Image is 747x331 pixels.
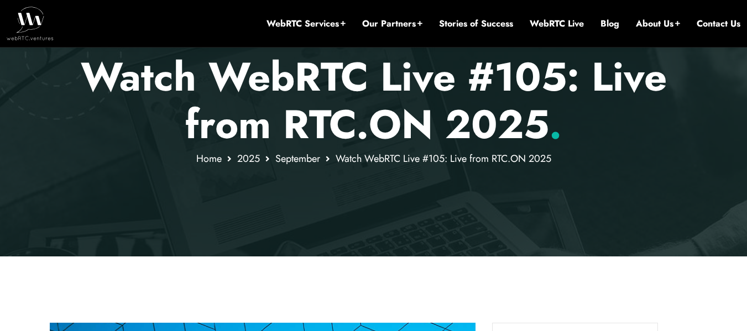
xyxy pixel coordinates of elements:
a: Our Partners [362,18,422,30]
p: Watch WebRTC Live #105: Live from RTC.ON 2025 [50,53,697,149]
a: About Us [636,18,680,30]
a: Home [196,151,222,166]
img: WebRTC.ventures [7,7,54,40]
a: Blog [600,18,619,30]
a: 2025 [237,151,260,166]
a: WebRTC Live [530,18,584,30]
span: . [549,96,562,153]
a: September [275,151,320,166]
a: Stories of Success [439,18,513,30]
a: Contact Us [697,18,740,30]
a: WebRTC Services [267,18,346,30]
span: Watch WebRTC Live #105: Live from RTC.ON 2025 [336,151,551,166]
